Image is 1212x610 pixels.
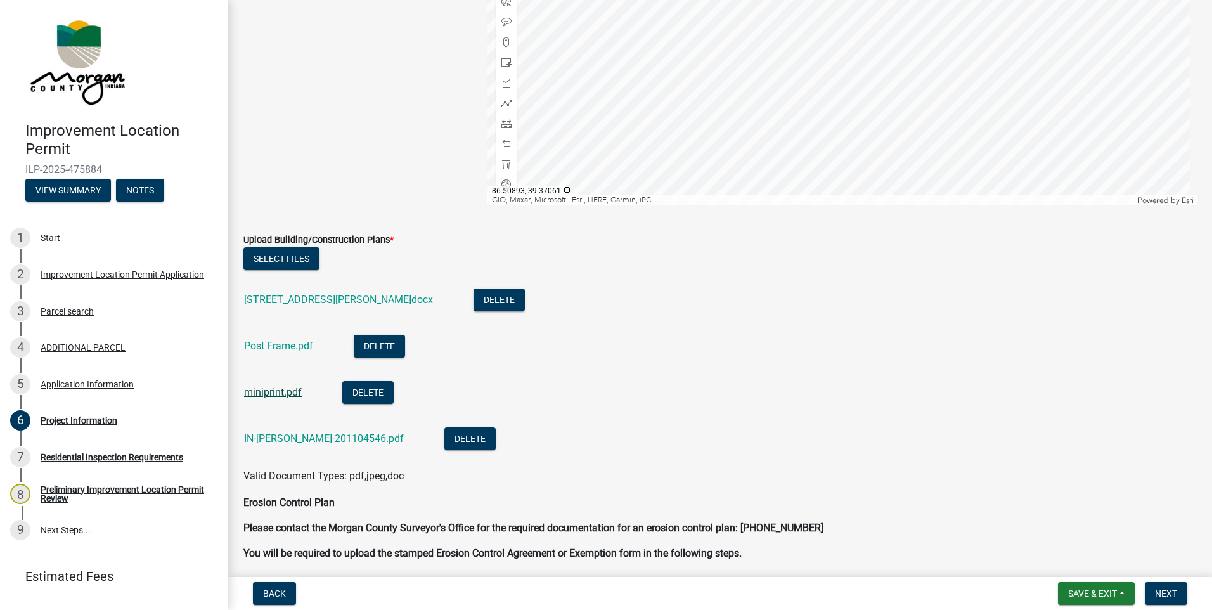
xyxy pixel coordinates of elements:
wm-modal-confirm: Summary [25,186,111,196]
wm-modal-confirm: Notes [116,186,164,196]
div: Powered by [1135,195,1197,205]
div: 3 [10,301,30,321]
strong: Please contact the Morgan County Surveyor's Office for the required documentation for an erosion ... [243,522,823,534]
label: Upload Building/Construction Plans [243,236,394,245]
a: IN-[PERSON_NAME]-201104546.pdf [244,432,404,445]
a: Esri [1182,196,1194,205]
div: 1 [10,228,30,248]
wm-modal-confirm: Delete Document [474,295,525,307]
span: Back [263,588,286,599]
div: IGIO, Maxar, Microsoft | Esri, HERE, Garmin, iPC [487,195,1135,205]
div: 2 [10,264,30,285]
div: Project Information [41,416,117,425]
h4: Improvement Location Permit [25,122,218,159]
div: Residential Inspection Requirements [41,453,183,462]
div: Improvement Location Permit Application [41,270,204,279]
div: 6 [10,410,30,431]
div: 8 [10,484,30,504]
a: Estimated Fees [10,564,208,589]
button: Next [1145,582,1187,605]
button: Delete [444,427,496,450]
div: 7 [10,447,30,467]
div: 5 [10,374,30,394]
div: Parcel search [41,307,94,316]
button: View Summary [25,179,111,202]
span: Valid Document Types: pdf,jpeg,doc [243,470,404,482]
button: Select files [243,247,319,270]
div: 9 [10,520,30,540]
button: Back [253,582,296,605]
span: Next [1155,588,1177,599]
button: Delete [342,381,394,404]
strong: Erosion Control Plan [243,496,335,509]
span: ILP-2025-475884 [25,164,203,176]
div: 4 [10,337,30,358]
div: ADDITIONAL PARCEL [41,343,126,352]
span: Save & Exit [1068,588,1117,599]
button: Delete [474,289,525,311]
button: Notes [116,179,164,202]
strong: You will be required to upload the stamped Erosion Control Agreement or Exemption form in the fol... [243,547,742,559]
a: miniprint.pdf [244,386,302,398]
button: Delete [354,335,405,358]
wm-modal-confirm: Delete Document [354,341,405,353]
div: Application Information [41,380,134,389]
img: Morgan County, Indiana [25,13,127,108]
a: [STREET_ADDRESS][PERSON_NAME]docx [244,294,433,306]
wm-modal-confirm: Delete Document [444,434,496,446]
div: Start [41,233,60,242]
a: Post Frame.pdf [244,340,313,352]
div: Preliminary Improvement Location Permit Review [41,485,208,503]
button: Save & Exit [1058,582,1135,605]
wm-modal-confirm: Delete Document [342,387,394,399]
